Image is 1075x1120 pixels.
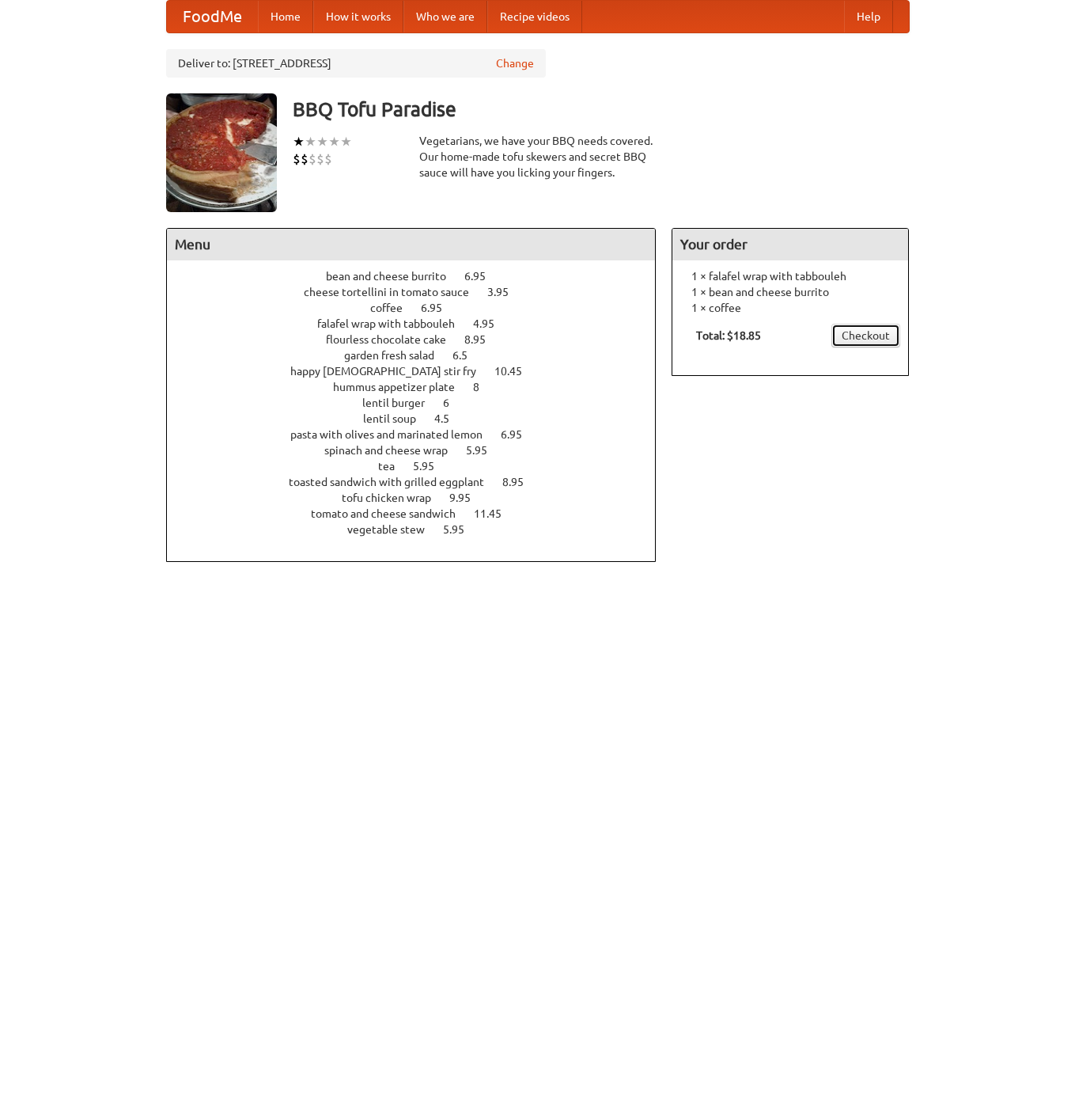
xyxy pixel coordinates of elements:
[290,365,551,378] a: happy [DEMOGRAPHIC_DATA] stir fry 10.45
[680,268,900,284] li: 1 × falafel wrap with tabbouleh
[844,1,893,32] a: Help
[342,492,447,504] span: tofu chicken wrap
[473,381,495,393] span: 8
[166,93,277,212] img: angular.jpg
[293,150,301,168] li: $
[344,349,450,362] span: garden fresh salad
[316,133,328,150] li: ★
[443,523,480,536] span: 5.95
[496,55,534,71] a: Change
[449,492,486,504] span: 9.95
[487,286,524,298] span: 3.95
[326,270,462,283] span: bean and cheese burrito
[680,300,900,316] li: 1 × coffee
[167,229,656,260] h4: Menu
[324,444,517,457] a: spinach and cheese wrap 5.95
[452,349,483,362] span: 6.5
[370,302,418,314] span: coffee
[304,286,538,298] a: cheese tortellini in tomato sauce 3.95
[293,93,910,125] h3: BBQ Tofu Paradise
[680,284,900,300] li: 1 × bean and cheese burrito
[363,412,432,425] span: lentil soup
[378,460,464,473] a: tea 5.95
[311,507,531,520] a: tomato and cheese sandwich 11.45
[473,317,510,330] span: 4.95
[494,365,538,378] span: 10.45
[333,381,471,393] span: hummus appetizer plate
[362,397,479,409] a: lentil burger 6
[378,460,411,473] span: tea
[258,1,313,32] a: Home
[311,507,471,520] span: tomato and cheese sandwich
[487,1,582,32] a: Recipe videos
[293,133,305,150] li: ★
[347,523,441,536] span: vegetable stew
[328,133,340,150] li: ★
[419,133,657,180] div: Vegetarians, we have your BBQ needs covered. Our home-made tofu skewers and secret BBQ sauce will...
[317,317,524,330] a: falafel wrap with tabbouleh 4.95
[696,329,761,342] b: Total: $18.85
[326,333,515,346] a: flourless chocolate cake 8.95
[289,476,553,488] a: toasted sandwich with grilled eggplant 8.95
[167,1,258,32] a: FoodMe
[464,270,502,283] span: 6.95
[316,150,324,168] li: $
[326,333,462,346] span: flourless chocolate cake
[501,428,538,441] span: 6.95
[403,1,487,32] a: Who we are
[301,150,308,168] li: $
[326,270,515,283] a: bean and cheese burrito 6.95
[362,397,441,409] span: lentil burger
[347,523,494,536] a: vegetable stew 5.95
[370,302,471,314] a: coffee 6.95
[464,333,502,346] span: 8.95
[421,302,458,314] span: 6.95
[324,444,464,457] span: spinach and cheese wrap
[344,349,497,362] a: garden fresh salad 6.5
[333,381,509,393] a: hummus appetizer plate 8
[340,133,352,150] li: ★
[363,412,479,425] a: lentil soup 4.5
[672,229,908,260] h4: Your order
[831,324,900,347] a: Checkout
[290,428,498,441] span: pasta with olives and marinated lemon
[502,476,539,488] span: 8.95
[434,412,465,425] span: 4.5
[443,397,465,409] span: 6
[466,444,503,457] span: 5.95
[413,460,450,473] span: 5.95
[305,133,316,150] li: ★
[289,476,500,488] span: toasted sandwich with grilled eggplant
[313,1,403,32] a: How it works
[166,49,546,78] div: Deliver to: [STREET_ADDRESS]
[290,365,492,378] span: happy [DEMOGRAPHIC_DATA] stir fry
[342,492,500,504] a: tofu chicken wrap 9.95
[474,507,517,520] span: 11.45
[304,286,485,298] span: cheese tortellini in tomato sauce
[308,150,316,168] li: $
[324,150,332,168] li: $
[317,317,471,330] span: falafel wrap with tabbouleh
[290,428,551,441] a: pasta with olives and marinated lemon 6.95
